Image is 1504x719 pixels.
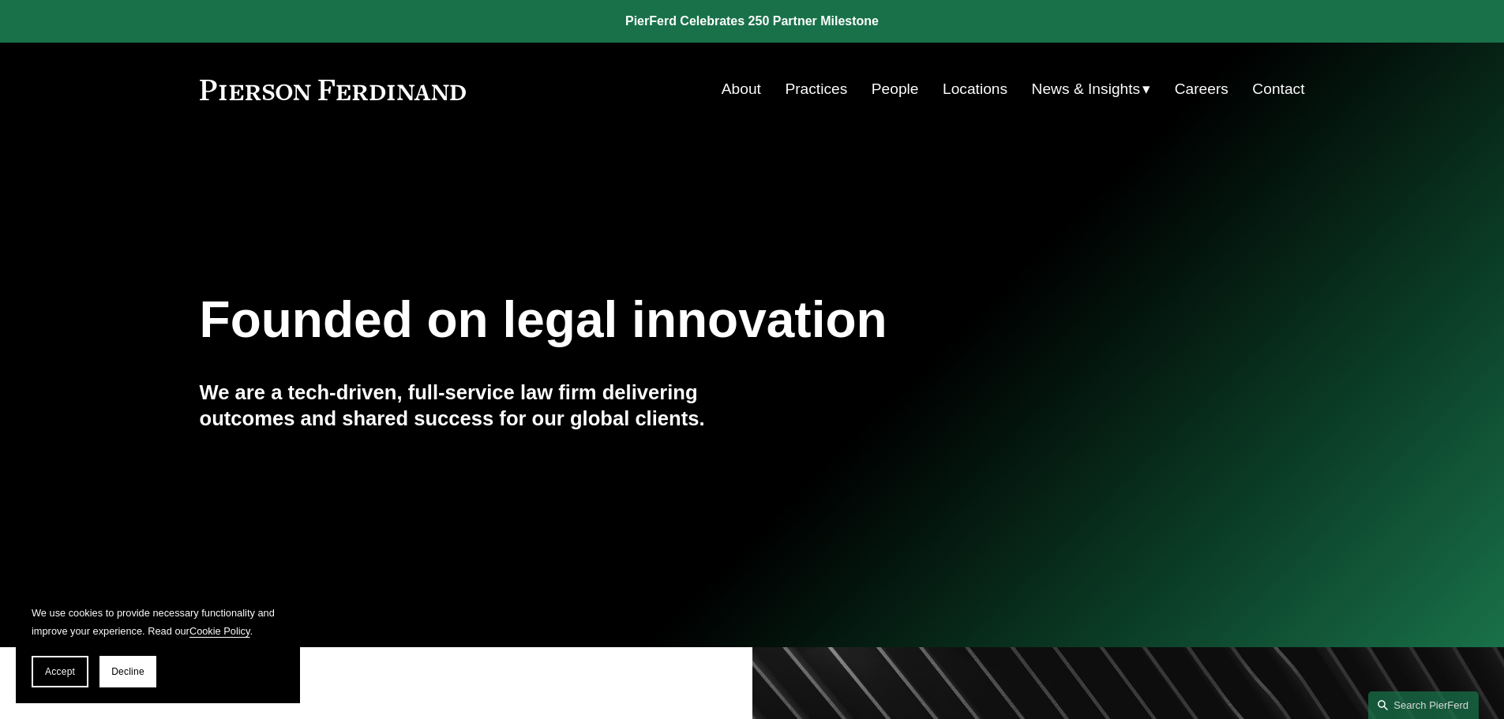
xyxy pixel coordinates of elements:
[111,666,144,677] span: Decline
[16,588,300,703] section: Cookie banner
[45,666,75,677] span: Accept
[32,656,88,687] button: Accept
[189,625,250,637] a: Cookie Policy
[200,380,752,431] h4: We are a tech-driven, full-service law firm delivering outcomes and shared success for our global...
[1032,74,1151,104] a: folder dropdown
[1032,76,1141,103] span: News & Insights
[1175,74,1228,104] a: Careers
[722,74,761,104] a: About
[32,604,284,640] p: We use cookies to provide necessary functionality and improve your experience. Read our .
[99,656,156,687] button: Decline
[872,74,919,104] a: People
[200,291,1121,349] h1: Founded on legal innovation
[943,74,1007,104] a: Locations
[1368,691,1479,719] a: Search this site
[785,74,847,104] a: Practices
[1252,74,1304,104] a: Contact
